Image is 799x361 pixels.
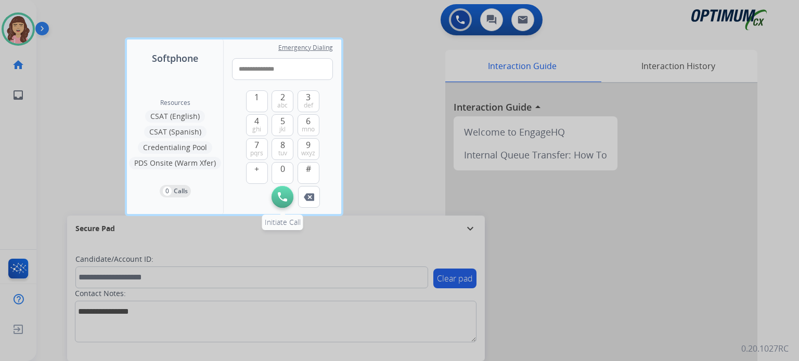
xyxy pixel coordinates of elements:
button: Credentialing Pool [138,141,212,154]
p: 0 [163,186,172,196]
span: # [306,163,311,175]
p: 0.20.1027RC [741,342,789,355]
button: 6mno [298,114,319,136]
button: 9wxyz [298,138,319,160]
span: mno [302,125,315,133]
button: + [246,162,268,184]
span: 0 [280,163,285,175]
span: wxyz [301,149,315,157]
button: 0 [272,162,293,184]
span: Initiate Call [265,217,301,227]
span: tuv [278,149,287,157]
span: 7 [254,139,259,151]
span: 6 [306,115,311,127]
button: 1 [246,90,268,112]
span: 8 [280,139,285,151]
button: 5jkl [272,114,293,136]
button: CSAT (English) [145,110,205,123]
span: 9 [306,139,311,151]
span: abc [277,101,288,110]
button: 2abc [272,90,293,112]
span: 5 [280,115,285,127]
p: Calls [174,186,188,196]
img: call-button [278,192,287,202]
button: 4ghi [246,114,268,136]
span: 3 [306,91,311,103]
button: 3def [298,90,319,112]
span: ghi [252,125,261,133]
button: Initiate Call [272,186,293,208]
span: Emergency Dialing [278,44,333,52]
span: 2 [280,91,285,103]
span: 1 [254,91,259,103]
span: + [254,163,259,175]
span: jkl [279,125,286,133]
span: pqrs [250,149,263,157]
button: 0Calls [160,185,191,197]
span: 4 [254,115,259,127]
span: Softphone [152,51,198,65]
button: CSAT (Spanish) [144,126,207,138]
span: def [304,101,313,110]
img: call-button [304,193,314,201]
button: 8tuv [272,138,293,160]
span: Resources [160,99,190,107]
button: 7pqrs [246,138,268,160]
button: # [298,162,319,184]
button: PDS Onsite (Warm Xfer) [129,157,221,169]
